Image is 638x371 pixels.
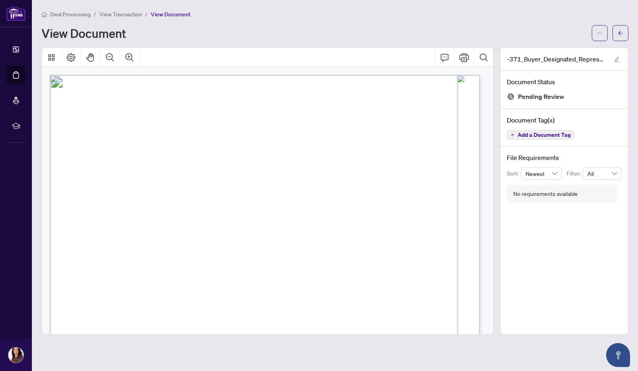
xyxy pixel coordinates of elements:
[6,6,26,21] img: logo
[94,10,96,19] li: /
[41,12,47,17] span: home
[507,130,574,140] button: Add a Document Tag
[510,133,514,137] span: plus
[597,30,603,36] span: ellipsis
[507,54,606,64] span: -371_Buyer_Designated_Representation_Agreement_-_PropTx-[PERSON_NAME].pdf
[606,343,630,367] button: Open asap
[507,115,622,125] h4: Document Tag(s)
[41,27,126,39] h1: View Document
[513,189,578,198] div: No requirements available
[145,10,148,19] li: /
[8,347,24,363] img: Profile Icon
[507,77,622,87] h4: Document Status
[99,11,142,18] span: View Transaction
[151,11,191,18] span: View Document
[618,30,623,36] span: arrow-left
[526,168,557,180] span: Newest
[50,11,91,18] span: Deal Processing
[518,91,564,102] span: Pending Review
[567,169,583,178] p: Filter:
[518,132,571,138] span: Add a Document Tag
[507,93,515,101] img: Document Status
[587,168,617,180] span: All
[614,57,620,62] span: edit
[507,153,622,162] h4: File Requirements
[507,169,521,178] p: Sort:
